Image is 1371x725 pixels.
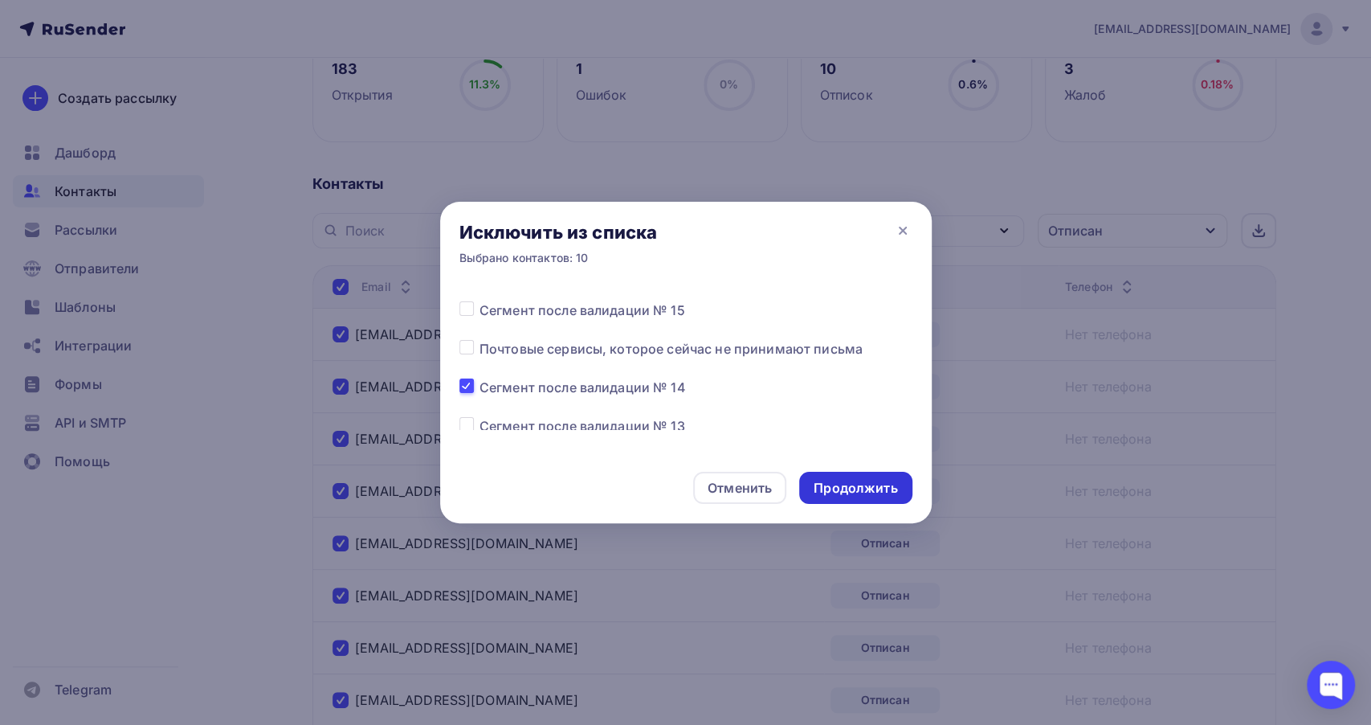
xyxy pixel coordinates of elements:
[479,339,863,358] span: Почтовые сервисы, которое сейчас не принимают письма
[479,301,685,320] span: Сегмент после валидации № 15
[814,479,897,498] div: Продолжить
[459,250,658,266] div: Выбрано контактов: 10
[708,478,772,498] div: Отменить
[479,378,686,397] span: Сегмент после валидации № 14
[459,221,658,244] div: Исключить из списка
[479,416,685,436] span: Сегмент после валидации № 13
